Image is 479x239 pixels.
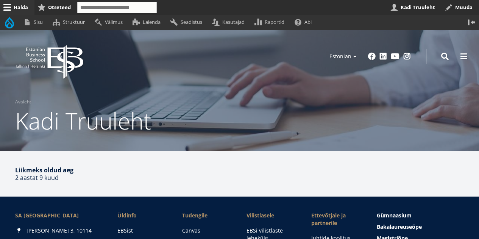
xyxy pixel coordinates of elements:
[377,212,412,219] span: Gümnaasium
[15,98,31,106] a: Avaleht
[167,15,209,30] a: Seadistus
[15,166,464,181] div: 2 aastat 9 kuud
[15,166,464,174] h4: Liikmeks oldud aeg
[182,227,231,234] a: Canvas
[209,15,251,30] a: Kasutajad
[377,212,464,219] a: Gümnaasium
[49,15,91,30] a: Struktuur
[291,15,318,30] a: Abi
[247,212,296,219] span: Vilistlasele
[15,227,102,234] div: [PERSON_NAME] 3, 10114
[379,53,387,60] a: Linkedin
[368,53,376,60] a: Facebook
[15,212,102,219] div: SA [GEOGRAPHIC_DATA]
[377,223,422,230] span: Bakalaureuseõpe
[464,15,479,30] button: Vertikaalasend
[20,15,49,30] a: Sisu
[91,15,129,30] a: Välimus
[117,212,167,219] span: Üldinfo
[391,53,399,60] a: Youtube
[377,223,464,231] a: Bakalaureuseõpe
[15,106,464,136] h1: Kadi Truuleht
[403,53,411,60] a: Instagram
[311,212,362,227] span: Ettevõtjale ja partnerile
[182,212,231,219] a: Tudengile
[129,15,167,30] a: Laienda
[117,227,167,234] a: EBSist
[251,15,291,30] a: Raportid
